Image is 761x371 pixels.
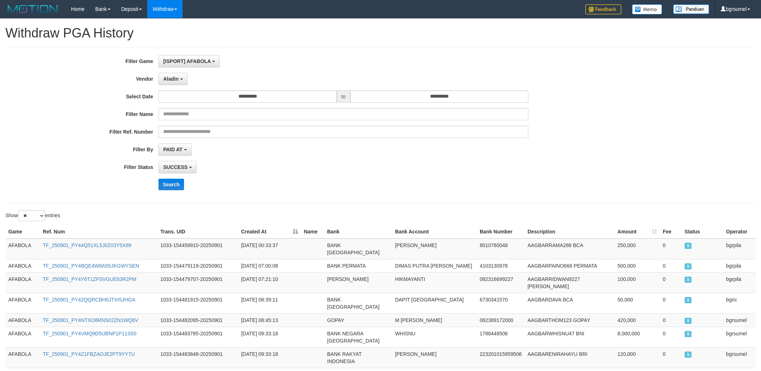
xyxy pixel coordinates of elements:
[324,272,392,293] td: [PERSON_NAME]
[615,225,660,238] th: Amount: activate to sort column ascending
[660,347,682,368] td: 0
[723,272,756,293] td: bgrpila
[392,347,477,368] td: [PERSON_NAME]
[685,331,692,337] span: SUCCESS
[477,327,525,347] td: 1788448506
[477,347,525,368] td: 223201015959506
[723,293,756,313] td: bgric
[392,238,477,259] td: [PERSON_NAME]
[157,272,238,293] td: 1033-154479707-20250901
[723,238,756,259] td: bgrpila
[238,238,301,259] td: [DATE] 00:33:37
[392,272,477,293] td: HIKMAYANTI
[157,347,238,368] td: 1033-154483848-20250901
[525,327,615,347] td: AAGBARWHISNU47 BNI
[685,318,692,324] span: SUCCESS
[685,243,692,249] span: SUCCESS
[5,210,60,221] label: Show entries
[158,179,184,190] button: Search
[157,238,238,259] td: 1033-154459910-20250901
[324,313,392,327] td: GOPAY
[157,327,238,347] td: 1033-154483785-20250901
[392,293,477,313] td: DAPIT [GEOGRAPHIC_DATA]
[238,327,301,347] td: [DATE] 09:33:18
[477,225,525,238] th: Bank Number
[5,293,40,313] td: AFABOLA
[660,225,682,238] th: Fee
[157,293,238,313] td: 1033-154481915-20250901
[43,351,135,357] a: TF_250901_PY4Z1FBZAOJE2PT9YY7U
[158,55,220,67] button: [ISPORT] AFABOLA
[723,313,756,327] td: bgrsumel
[43,242,131,248] a: TF_250901_PY44Q51XL5J0Z03Y5X89
[5,26,756,40] h1: Withdraw PGA History
[392,225,477,238] th: Bank Account
[477,293,525,313] td: 6730341570
[238,347,301,368] td: [DATE] 09:33:18
[5,259,40,272] td: AFABOLA
[615,238,660,259] td: 250,000
[157,259,238,272] td: 1033-154479119-20250901
[324,225,392,238] th: Bank
[685,277,692,283] span: SUCCESS
[43,263,139,269] a: TF_250901_PY4BQE4W8A55JKGWYSEN
[615,259,660,272] td: 500,000
[723,327,756,347] td: bgrsumel
[660,313,682,327] td: 0
[685,263,692,269] span: SUCCESS
[585,4,621,14] img: Feedback.jpg
[615,272,660,293] td: 100,000
[392,259,477,272] td: DIMAS PUTRA [PERSON_NAME]
[158,73,188,85] button: Aladin
[301,225,324,238] th: Name
[5,225,40,238] th: Game
[682,225,723,238] th: Status
[158,161,197,173] button: SUCCESS
[525,347,615,368] td: AAGBARENIRAHAYU BRI
[163,76,179,82] span: Aladin
[5,313,40,327] td: AFABOLA
[723,259,756,272] td: bgrpila
[43,331,136,336] a: TF_250901_PY4VMQ9D5UBNP1P113S0
[660,327,682,347] td: 0
[5,238,40,259] td: AFABOLA
[337,90,350,103] span: to
[43,297,135,303] a: TF_250901_PY42QQRCBH0JTXI5JHGA
[392,313,477,327] td: M [PERSON_NAME]
[238,272,301,293] td: [DATE] 07:21:10
[5,327,40,347] td: AFABOLA
[525,293,615,313] td: AAGBARDAVA BCA
[324,238,392,259] td: BANK [GEOGRAPHIC_DATA]
[5,272,40,293] td: AFABOLA
[5,4,60,14] img: MOTION_logo.png
[673,4,709,14] img: panduan.png
[157,225,238,238] th: Trans. UID
[525,272,615,293] td: AAGBARRIDWAN9227 [PERSON_NAME]
[324,347,392,368] td: BANK RAKYAT INDONESIA
[723,225,756,238] th: Operator
[238,259,301,272] td: [DATE] 07:00:08
[685,297,692,303] span: SUCCESS
[660,259,682,272] td: 0
[723,347,756,368] td: bgrsumel
[238,225,301,238] th: Created At: activate to sort column descending
[615,313,660,327] td: 420,000
[525,238,615,259] td: AAGBARRAMA288 BCA
[477,238,525,259] td: 8010780048
[18,210,45,221] select: Showentries
[40,225,157,238] th: Ref. Num
[157,313,238,327] td: 1033-154482095-20250901
[660,272,682,293] td: 0
[324,293,392,313] td: BANK [GEOGRAPHIC_DATA]
[477,259,525,272] td: 4103130978
[163,164,188,170] span: SUCCESS
[660,238,682,259] td: 0
[158,143,191,156] button: PAID AT
[43,276,136,282] a: TF_250901_PY4Y6T1ZFSVGUE63R2PM
[392,327,477,347] td: WHISNU
[685,352,692,358] span: SUCCESS
[324,259,392,272] td: BANK PERMATA
[43,317,138,323] a: TF_250901_PY4NTXO8RNS02ZN1WQ6V
[477,272,525,293] td: 082316699227
[324,327,392,347] td: BANK NEGARA [GEOGRAPHIC_DATA]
